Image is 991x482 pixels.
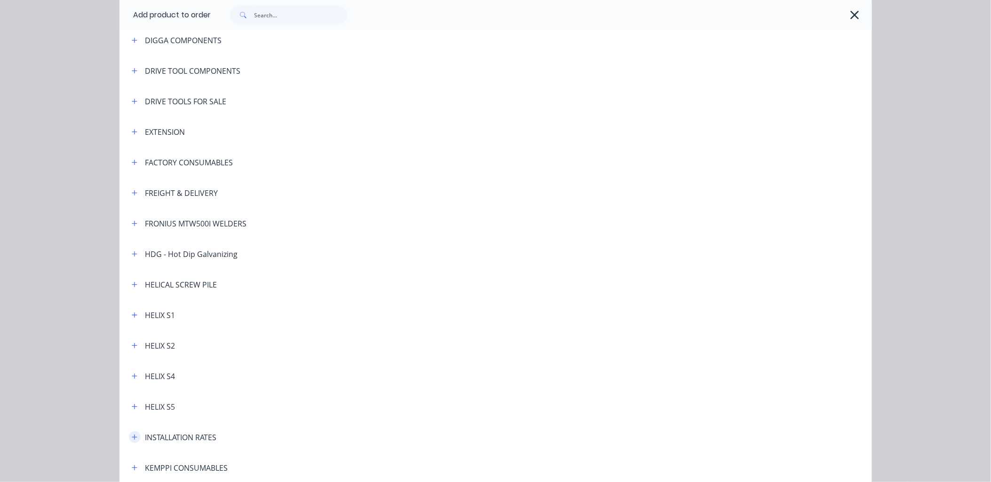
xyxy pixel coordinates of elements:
div: FACTORY CONSUMABLES [145,157,233,168]
div: DRIVE TOOL COMPONENTS [145,65,241,77]
div: FRONIUS MTW500I WELDERS [145,218,247,229]
div: FREIGHT & DELIVERY [145,187,218,199]
div: INSTALLATION RATES [145,432,217,443]
div: KEMPPI CONSUMABLES [145,462,228,474]
div: EXTENSION [145,126,185,138]
div: HDG - Hot Dip Galvanizing [145,249,238,260]
div: HELIX S2 [145,340,175,351]
div: HELIX S1 [145,310,175,321]
div: DRIVE TOOLS FOR SALE [145,96,227,107]
input: Search... [254,6,348,24]
div: HELIX S4 [145,371,175,382]
div: HELIX S5 [145,401,175,412]
div: HELICAL SCREW PILE [145,279,217,290]
div: DIGGA COMPONENTS [145,35,222,46]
